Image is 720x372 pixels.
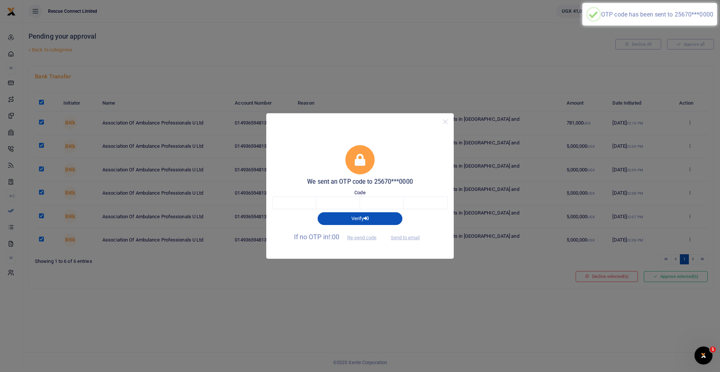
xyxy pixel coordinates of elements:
button: Verify [318,212,402,225]
label: Code [354,189,365,196]
div: OTP code has been sent to 25670***0000 [601,11,713,18]
span: 1 [710,346,716,352]
iframe: Intercom live chat [694,346,712,364]
span: If no OTP in [294,233,383,241]
span: !:00 [328,233,339,241]
h5: We sent an OTP code to 25670***0000 [272,178,448,186]
button: Close [440,116,451,127]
